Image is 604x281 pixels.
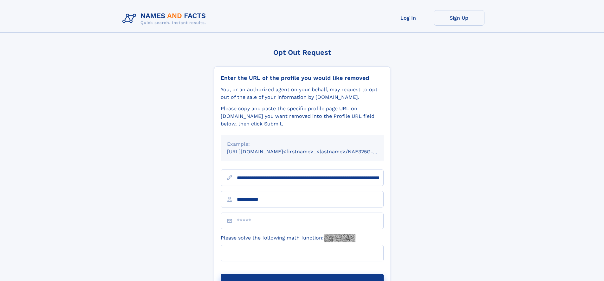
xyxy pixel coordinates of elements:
label: Please solve the following math function: [221,234,355,242]
a: Sign Up [434,10,484,26]
small: [URL][DOMAIN_NAME]<firstname>_<lastname>/NAF325G-xxxxxxxx [227,149,396,155]
img: Logo Names and Facts [120,10,211,27]
div: Enter the URL of the profile you would like removed [221,74,384,81]
a: Log In [383,10,434,26]
div: Opt Out Request [214,48,390,56]
div: Please copy and paste the specific profile page URL on [DOMAIN_NAME] you want removed into the Pr... [221,105,384,128]
div: You, or an authorized agent on your behalf, may request to opt-out of the sale of your informatio... [221,86,384,101]
div: Example: [227,140,377,148]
